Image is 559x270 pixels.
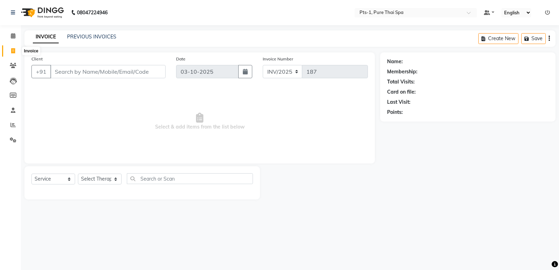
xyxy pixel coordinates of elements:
[31,87,368,156] span: Select & add items from the list below
[176,56,186,62] label: Date
[263,56,293,62] label: Invoice Number
[387,78,415,86] div: Total Visits:
[31,65,51,78] button: +91
[521,33,546,44] button: Save
[127,173,253,184] input: Search or Scan
[50,65,166,78] input: Search by Name/Mobile/Email/Code
[387,68,418,75] div: Membership:
[387,109,403,116] div: Points:
[77,3,108,22] b: 08047224946
[33,31,59,43] a: INVOICE
[22,47,40,55] div: Invoice
[478,33,518,44] button: Create New
[387,98,411,106] div: Last Visit:
[387,88,416,96] div: Card on file:
[31,56,43,62] label: Client
[67,34,116,40] a: PREVIOUS INVOICES
[18,3,66,22] img: logo
[387,58,403,65] div: Name:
